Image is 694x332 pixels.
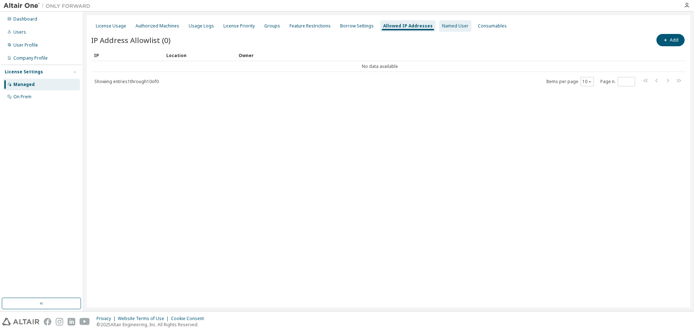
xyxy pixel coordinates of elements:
img: Altair One [4,2,94,9]
div: Cookie Consent [171,316,208,322]
div: Consumables [478,23,507,29]
span: Showing entries 1 through 10 of 0 [94,78,159,85]
div: Users [13,29,26,35]
button: 10 [582,79,592,85]
div: Named User [442,23,468,29]
div: Authorized Machines [136,23,179,29]
div: On Prem [13,94,31,100]
div: Groups [264,23,280,29]
p: © 2025 Altair Engineering, Inc. All Rights Reserved. [97,322,208,328]
div: License Priority [223,23,255,29]
div: Managed [13,82,35,87]
span: Page n. [600,77,635,86]
div: Owner [239,49,666,61]
div: Borrow Settings [340,23,374,29]
div: Dashboard [13,16,37,22]
div: User Profile [13,42,38,48]
img: instagram.svg [56,318,63,325]
img: altair_logo.svg [2,318,39,325]
div: License Settings [5,69,43,75]
td: No data available [91,61,669,72]
div: Company Profile [13,55,48,61]
div: Privacy [97,316,118,322]
img: facebook.svg [44,318,51,325]
div: Feature Restrictions [290,23,331,29]
div: License Usage [96,23,126,29]
div: Usage Logs [189,23,214,29]
span: IP Address Allowlist (0) [91,35,171,45]
div: IP [94,49,160,61]
div: Website Terms of Use [118,316,171,322]
div: Location [166,49,233,61]
button: Add [656,34,685,46]
div: Allowed IP Addresses [383,23,433,29]
img: youtube.svg [80,318,90,325]
span: Items per page [546,77,594,86]
img: linkedin.svg [68,318,75,325]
